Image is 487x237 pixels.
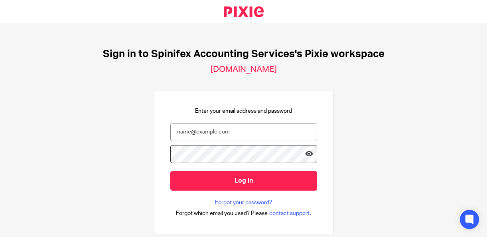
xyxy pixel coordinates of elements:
[170,171,317,191] input: Log in
[176,209,311,218] div: .
[170,123,317,141] input: name@example.com
[215,199,272,207] a: Forgot your password?
[176,209,268,217] span: Forgot which email you used? Please
[103,48,384,60] h1: Sign in to Spinifex Accounting Services's Pixie workspace
[269,209,310,217] span: contact support
[195,107,292,115] p: Enter your email address and password
[211,64,277,75] h2: [DOMAIN_NAME]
